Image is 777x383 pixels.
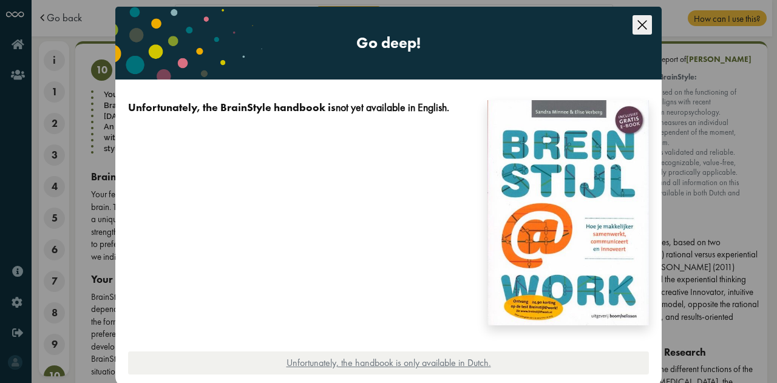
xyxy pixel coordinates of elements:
[626,7,657,38] button: Close this dialog
[115,7,662,80] div: Go deep!
[128,100,336,114] strong: Unfortunately, the BrainStyle handbook is
[487,100,649,326] img: book.jpg
[287,356,491,369] a: Unfortunately, the handbook is only available in Dutch.
[336,100,449,114] strong: not yet available in English.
